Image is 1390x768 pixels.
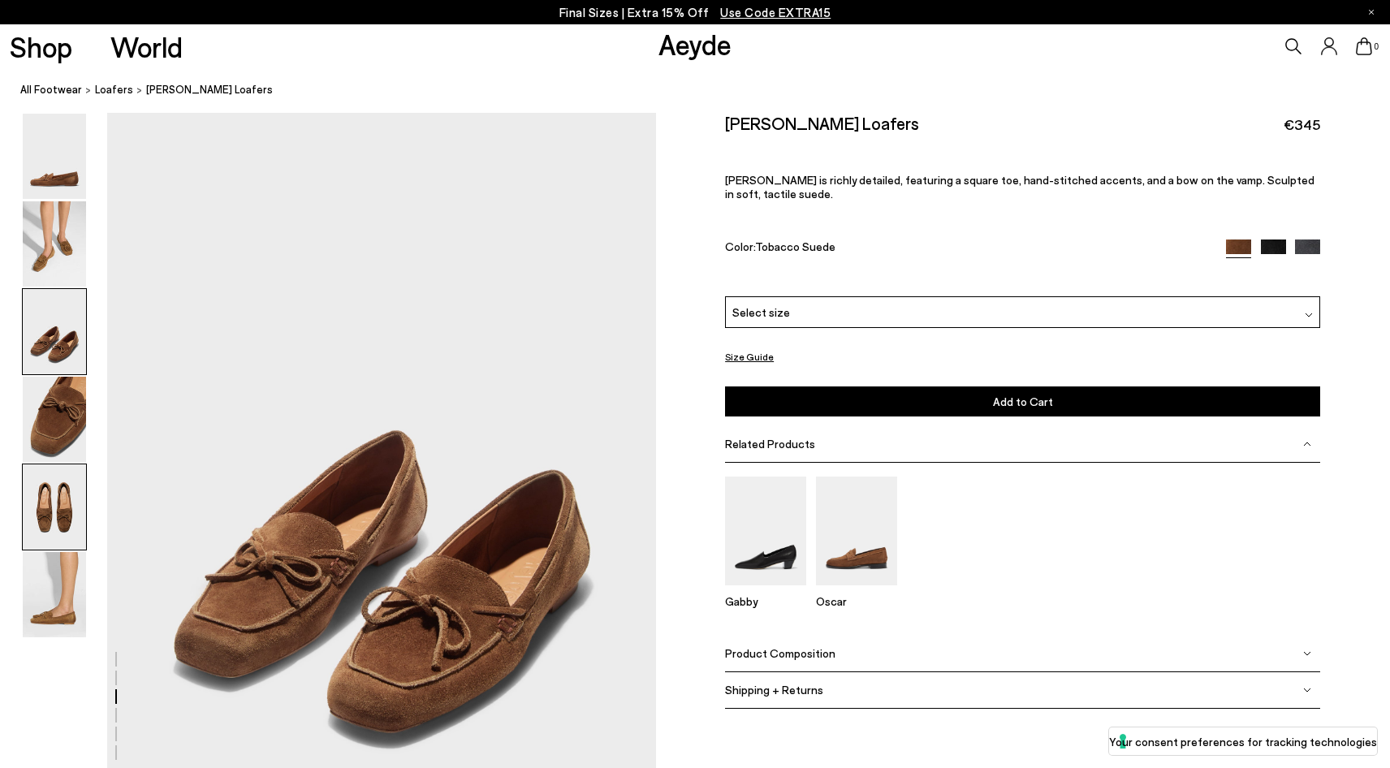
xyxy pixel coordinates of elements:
[23,114,86,199] img: Jasper Moccasin Loafers - Image 1
[725,113,919,133] h2: [PERSON_NAME] Loafers
[816,594,897,608] p: Oscar
[110,32,183,61] a: World
[732,304,790,321] span: Select size
[725,239,1207,258] div: Color:
[23,289,86,374] img: Jasper Moccasin Loafers - Image 3
[725,347,774,367] button: Size Guide
[1303,649,1311,658] img: svg%3E
[725,173,1320,201] p: [PERSON_NAME] is richly detailed, featuring a square toe, hand-stitched accents, and a bow on the...
[816,574,897,608] a: Oscar Suede Loafers Oscar
[23,201,86,287] img: Jasper Moccasin Loafers - Image 2
[725,437,815,451] span: Related Products
[1305,311,1313,319] img: svg%3E
[725,386,1320,416] button: Add to Cart
[95,81,133,98] a: Loafers
[20,68,1390,113] nav: breadcrumb
[1372,42,1380,51] span: 0
[993,395,1053,408] span: Add to Cart
[658,27,732,61] a: Aeyde
[725,683,823,697] span: Shipping + Returns
[23,464,86,550] img: Jasper Moccasin Loafers - Image 5
[10,32,72,61] a: Shop
[1109,733,1377,750] label: Your consent preferences for tracking technologies
[23,377,86,462] img: Jasper Moccasin Loafers - Image 4
[1109,727,1377,755] button: Your consent preferences for tracking technologies
[725,574,806,608] a: Gabby Almond-Toe Loafers Gabby
[725,477,806,585] img: Gabby Almond-Toe Loafers
[146,81,273,98] span: [PERSON_NAME] Loafers
[1303,440,1311,448] img: svg%3E
[816,477,897,585] img: Oscar Suede Loafers
[725,646,835,660] span: Product Composition
[1284,114,1320,135] span: €345
[720,5,831,19] span: Navigate to /collections/ss25-final-sizes
[1303,686,1311,694] img: svg%3E
[755,239,835,253] span: Tobacco Suede
[23,552,86,637] img: Jasper Moccasin Loafers - Image 6
[20,81,82,98] a: All Footwear
[559,2,831,23] p: Final Sizes | Extra 15% Off
[1356,37,1372,55] a: 0
[95,83,133,96] span: Loafers
[725,594,806,608] p: Gabby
